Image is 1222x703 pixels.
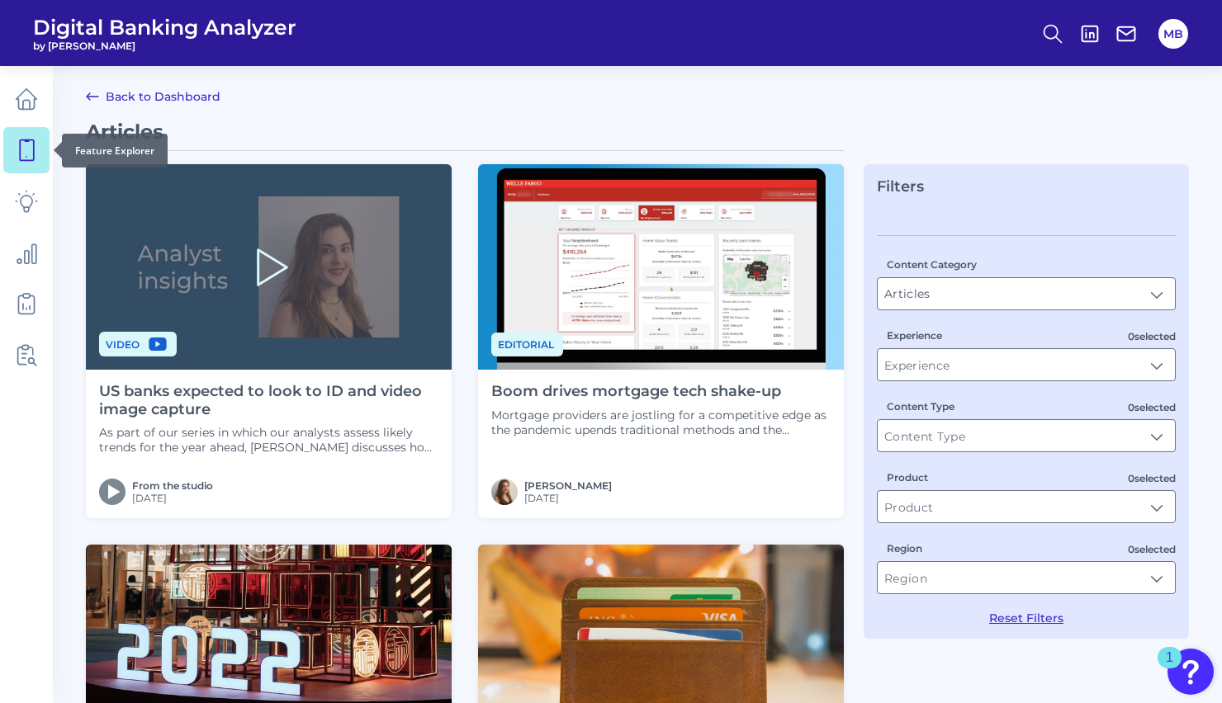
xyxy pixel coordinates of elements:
button: Reset Filters [989,611,1063,625]
label: Content Category [887,258,977,271]
input: Content Type [878,420,1175,451]
a: Back to Dashboard [86,87,220,106]
img: Analyst_Insights_Image_Template_Kseniya@3x.png [86,164,452,370]
img: Kseniya_Nadtochiy.jpg [491,479,518,505]
a: From the studio [132,479,213,492]
label: Experience [887,329,942,342]
span: Video [99,332,177,356]
label: Region [887,542,922,554]
a: [PERSON_NAME] [524,479,612,492]
a: Video [99,336,177,351]
p: As part of our series in which our analysts assess likely trends for the year ahead, [PERSON_NAME... [99,425,438,455]
button: Open Resource Center, 1 new notification [1168,649,1214,695]
span: by [PERSON_NAME] [33,40,296,52]
span: [DATE] [132,492,213,504]
img: Mortgages.png [478,164,844,370]
input: Product [878,491,1175,522]
label: Content Type [887,400,954,413]
input: Experience [878,349,1175,380]
input: Region [878,562,1175,593]
button: MB [1158,19,1188,49]
span: Editorial [491,333,563,356]
h4: US banks expected to look to ID and video image capture [99,383,438,418]
span: Filters [877,177,924,196]
span: Digital Banking Analyzer [33,15,296,40]
img: Studio.png [99,479,126,505]
p: Mortgage providers are jostling for a competitive edge as the pandemic upends traditional methods... [491,408,831,437]
span: [DATE] [524,492,612,504]
div: Feature Explorer [62,134,168,167]
span: Articles [86,120,163,144]
a: Editorial [491,336,563,351]
label: Product [887,471,928,484]
div: 1 [1166,658,1173,679]
h4: Boom drives mortgage tech shake-up [491,383,831,401]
